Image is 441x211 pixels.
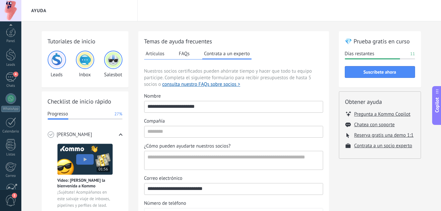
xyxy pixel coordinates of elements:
[354,132,414,138] button: Reserva gratis una demo 1:1
[144,118,165,125] span: Compañía
[162,81,240,88] button: consulta nuestro FAQs sobre socios >
[434,98,440,113] span: Copilot
[1,129,20,134] div: Calendario
[48,37,122,45] h2: Tutoriales de inicio
[144,93,161,100] span: Nombre
[1,174,20,178] div: Correo
[57,144,113,175] img: Meet video
[144,49,166,59] button: Artículos
[1,84,20,88] div: Chats
[57,131,92,138] span: [PERSON_NAME]
[1,106,20,112] div: WhatsApp
[345,37,415,45] h2: 💎 Prueba gratis en curso
[345,51,374,57] span: Días restantes
[1,39,20,43] div: Panel
[104,51,122,78] div: Salesbot
[1,152,20,157] div: Listas
[144,183,323,194] input: Correo electrónico
[410,51,415,57] span: 11
[354,122,395,128] button: Chatea con soporte
[48,111,68,117] span: Progresso
[57,189,113,209] span: ¡Sujétate! Acompáñanos en este salvaje viaje de inboxes, pipelines y perfiles de lead.
[144,68,323,88] span: Nuestros socios certificados pueden ahórrate tiempo y hacer que todo tu equipo participe. Complet...
[144,200,186,207] span: Número de teléfono
[1,63,20,67] div: Leads
[76,51,94,78] div: Inbox
[354,111,410,117] button: Pregunta a Kommo Copilot
[57,177,113,189] span: Vídeo: [PERSON_NAME] la bienvenida a Kommo
[144,101,323,112] input: Nombre
[177,49,191,59] button: FAQs
[144,37,323,45] h2: Temas de ayuda frecuentes
[114,111,122,117] span: 27%
[144,126,323,137] input: Compañía
[12,193,17,198] span: 3
[13,72,18,77] span: 4
[354,143,412,149] button: Contrata a un socio experto
[48,97,122,105] h2: Checklist de inicio rápido
[48,51,66,78] div: Leads
[144,143,231,150] span: ¿Cómo pueden ayudarte nuestros socios?
[144,151,321,170] textarea: ¿Cómo pueden ayudarte nuestros socios?
[202,49,251,59] button: Contrata a un experto
[364,70,396,74] span: Suscríbete ahora
[144,175,183,182] span: Correo electrónico
[345,98,415,106] h2: Obtener ayuda
[345,66,415,78] button: Suscríbete ahora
